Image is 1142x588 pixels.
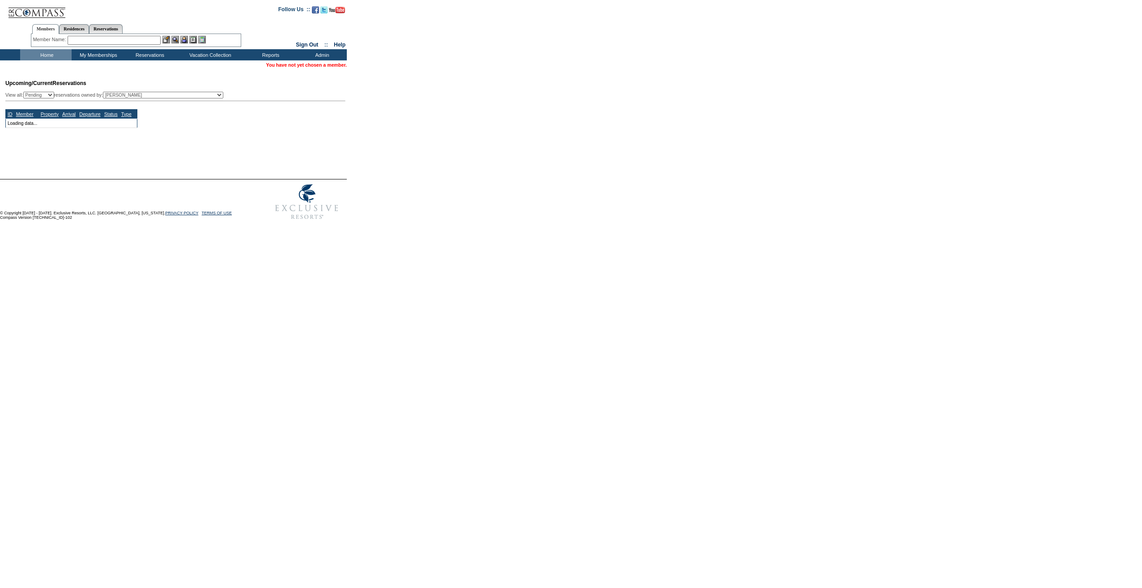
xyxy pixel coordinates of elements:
[329,9,345,14] a: Subscribe to our YouTube Channel
[334,42,345,48] a: Help
[198,36,206,43] img: b_calculator.gif
[244,49,295,60] td: Reports
[278,5,310,16] td: Follow Us ::
[171,36,179,43] img: View
[6,119,137,128] td: Loading data...
[33,36,68,43] div: Member Name:
[89,24,123,34] a: Reservations
[5,92,227,98] div: View all: reservations owned by:
[162,36,170,43] img: b_edit.gif
[189,36,197,43] img: Reservations
[296,42,318,48] a: Sign Out
[312,9,319,14] a: Become our fan on Facebook
[8,111,13,117] a: ID
[59,24,89,34] a: Residences
[267,179,347,224] img: Exclusive Resorts
[72,49,123,60] td: My Memberships
[295,49,347,60] td: Admin
[41,111,59,117] a: Property
[320,6,328,13] img: Follow us on Twitter
[202,211,232,215] a: TERMS OF USE
[329,7,345,13] img: Subscribe to our YouTube Channel
[312,6,319,13] img: Become our fan on Facebook
[5,80,86,86] span: Reservations
[79,111,100,117] a: Departure
[5,80,52,86] span: Upcoming/Current
[175,49,244,60] td: Vacation Collection
[104,111,118,117] a: Status
[121,111,132,117] a: Type
[62,111,76,117] a: Arrival
[20,49,72,60] td: Home
[324,42,328,48] span: ::
[320,9,328,14] a: Follow us on Twitter
[32,24,60,34] a: Members
[16,111,34,117] a: Member
[165,211,198,215] a: PRIVACY POLICY
[123,49,175,60] td: Reservations
[180,36,188,43] img: Impersonate
[266,62,347,68] span: You have not yet chosen a member.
